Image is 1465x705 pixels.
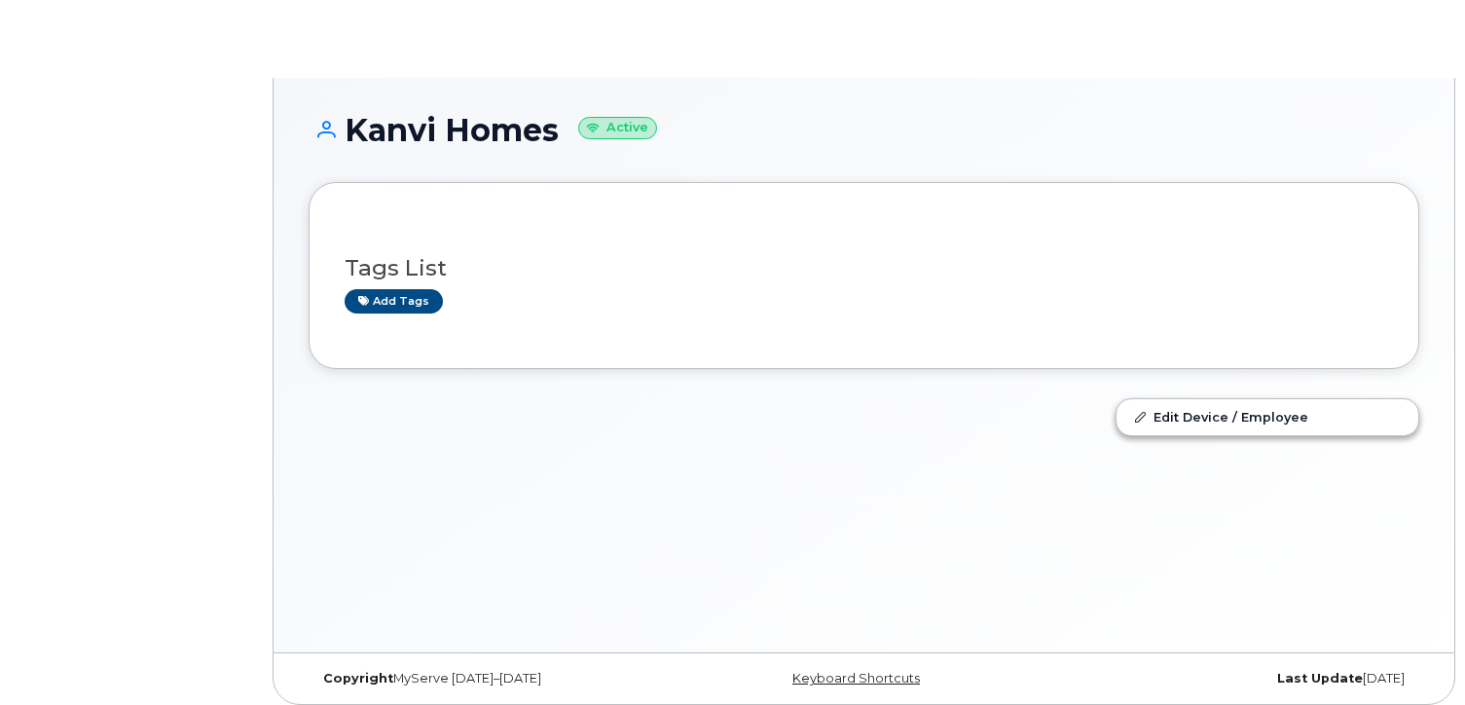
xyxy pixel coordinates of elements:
[309,113,1419,147] h1: Kanvi Homes
[1117,399,1418,434] a: Edit Device / Employee
[345,256,1383,280] h3: Tags List
[309,671,678,686] div: MyServe [DATE]–[DATE]
[1277,671,1363,686] strong: Last Update
[323,671,393,686] strong: Copyright
[1049,671,1419,686] div: [DATE]
[578,117,657,139] small: Active
[345,289,443,314] a: Add tags
[792,671,920,686] a: Keyboard Shortcuts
